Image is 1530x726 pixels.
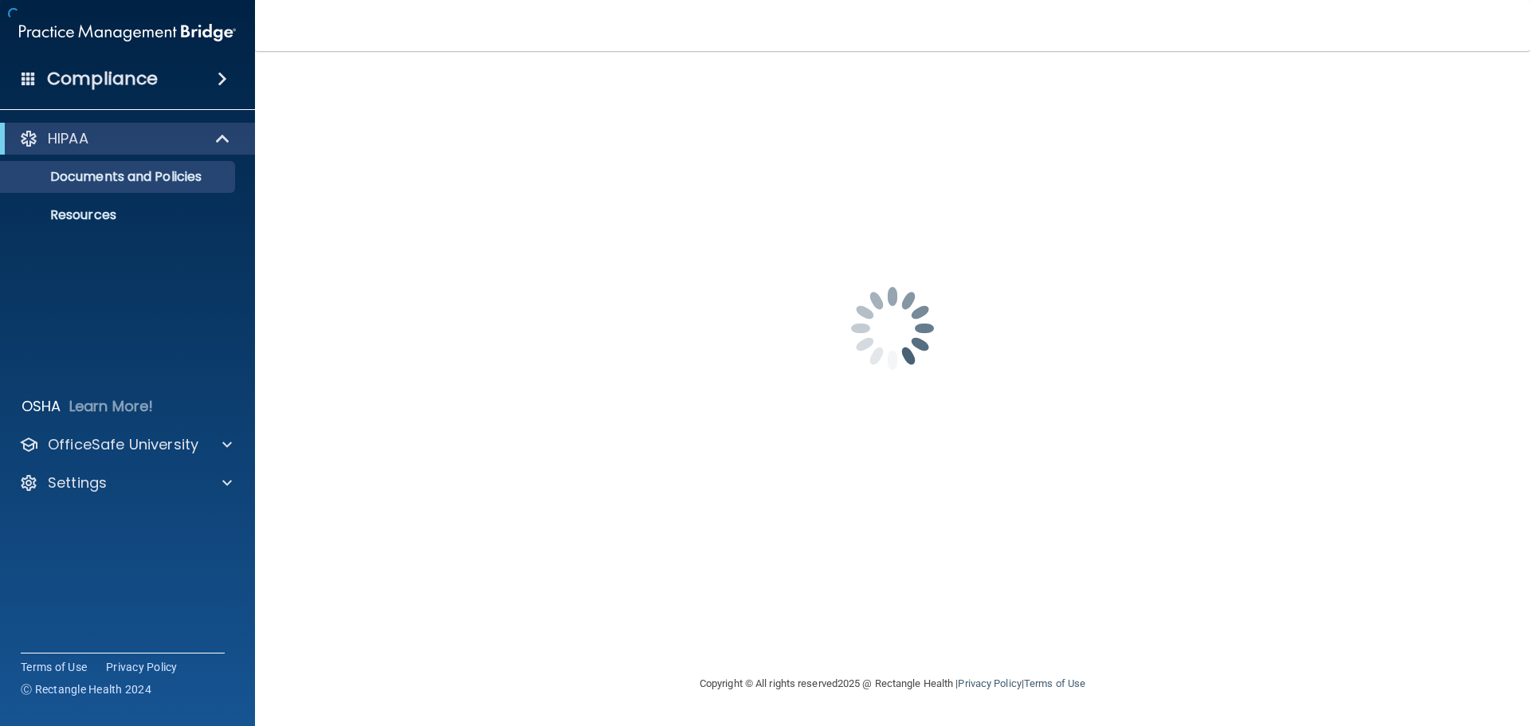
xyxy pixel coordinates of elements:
p: OfficeSafe University [48,435,198,454]
a: Settings [19,473,232,493]
a: Terms of Use [21,659,87,675]
div: Copyright © All rights reserved 2025 @ Rectangle Health | | [602,658,1183,709]
p: Documents and Policies [10,169,228,185]
a: Privacy Policy [958,677,1021,689]
p: Learn More! [69,397,154,416]
span: Ⓒ Rectangle Health 2024 [21,681,151,697]
img: spinner.e123f6fc.gif [813,249,972,408]
p: Resources [10,207,228,223]
img: PMB logo [19,17,236,49]
p: OSHA [22,397,61,416]
p: HIPAA [48,129,88,148]
a: Terms of Use [1024,677,1085,689]
a: Privacy Policy [106,659,178,675]
a: HIPAA [19,129,231,148]
a: OfficeSafe University [19,435,232,454]
h4: Compliance [47,68,158,90]
p: Settings [48,473,107,493]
